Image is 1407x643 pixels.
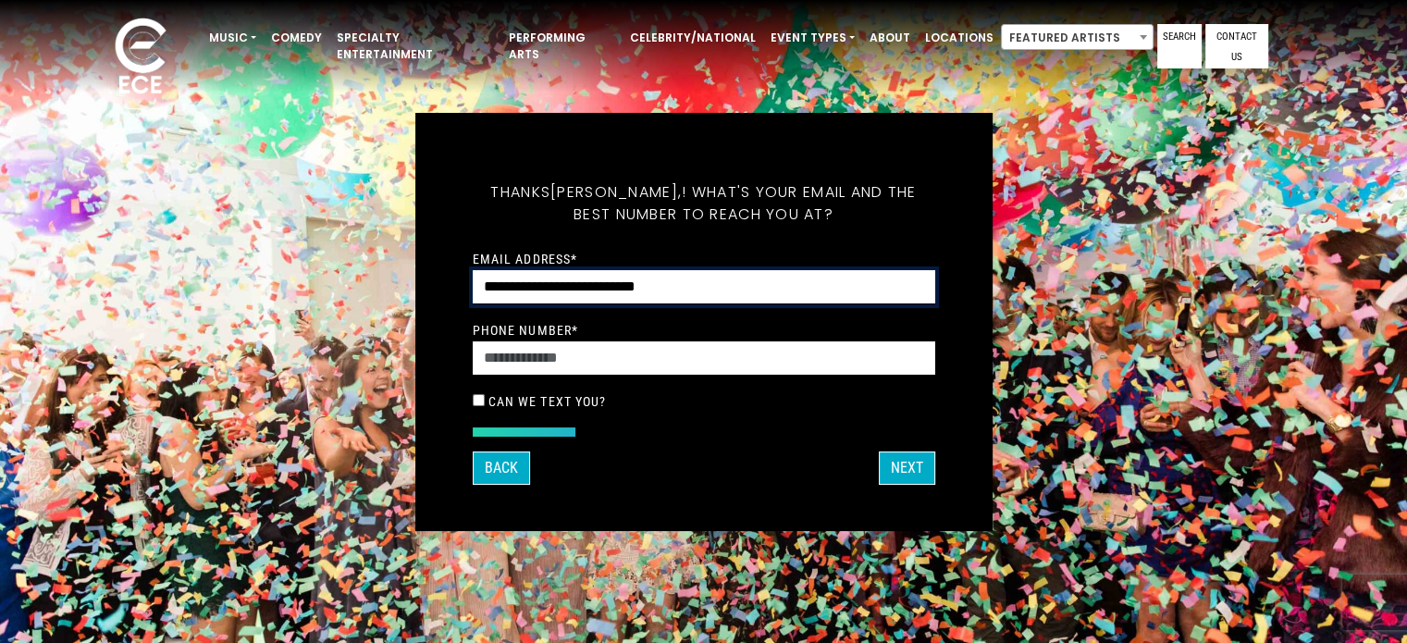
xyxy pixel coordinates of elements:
[918,22,1001,54] a: Locations
[202,22,264,54] a: Music
[488,393,607,410] label: Can we text you?
[550,181,682,203] span: [PERSON_NAME],
[763,22,862,54] a: Event Types
[473,322,579,339] label: Phone Number
[623,22,763,54] a: Celebrity/National
[473,251,578,267] label: Email Address
[473,451,530,485] button: Back
[1002,25,1153,51] span: Featured Artists
[329,22,501,70] a: Specialty Entertainment
[473,159,935,248] h5: Thanks ! What's your email and the best number to reach you at?
[879,451,935,485] button: Next
[1205,24,1268,68] a: Contact Us
[1001,24,1154,50] span: Featured Artists
[501,22,623,70] a: Performing Arts
[862,22,918,54] a: About
[1157,24,1202,68] a: Search
[94,13,187,103] img: ece_new_logo_whitev2-1.png
[264,22,329,54] a: Comedy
